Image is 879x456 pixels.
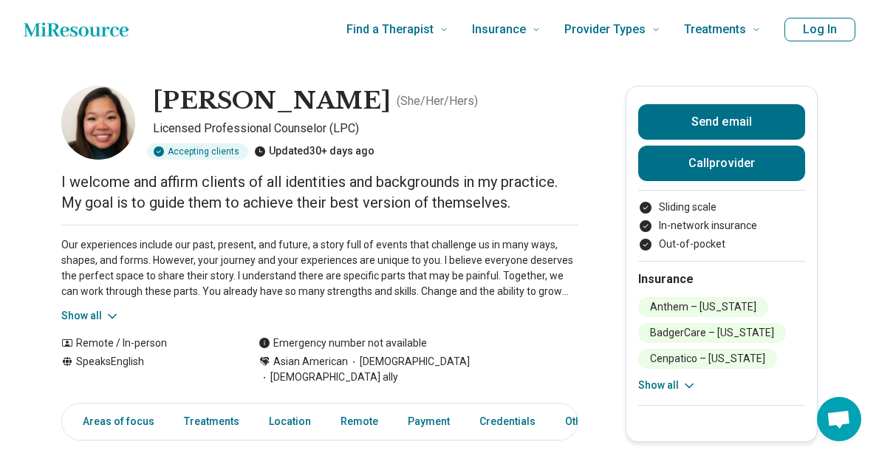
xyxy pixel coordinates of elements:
button: Callprovider [638,146,805,181]
p: Licensed Professional Counselor (LPC) [153,120,578,137]
h1: [PERSON_NAME] [153,86,391,117]
button: Show all [638,378,697,393]
a: Home page [24,15,129,44]
a: Payment [399,406,459,437]
button: Log In [784,18,855,41]
li: In-network insurance [638,218,805,234]
li: Cenpatico – [US_STATE] [638,349,777,369]
img: Houa Yang, Licensed Professional Counselor (LPC) [61,86,135,160]
p: Our experiences include our past, present, and future, a story full of events that challenge us i... [61,237,578,299]
p: ( She/Her/Hers ) [397,92,478,110]
a: Credentials [471,406,544,437]
ul: Payment options [638,200,805,252]
a: Other [556,406,609,437]
div: Open chat [817,397,861,441]
a: Location [260,406,320,437]
span: [DEMOGRAPHIC_DATA] ally [259,370,398,385]
li: BadgerCare – [US_STATE] [638,323,786,343]
div: Accepting clients [147,143,248,160]
span: [DEMOGRAPHIC_DATA] [348,354,470,370]
span: Insurance [472,19,526,40]
span: Provider Types [564,19,646,40]
li: Anthem – [US_STATE] [638,297,768,317]
div: Speaks English [61,354,229,385]
li: Out-of-pocket [638,236,805,252]
button: Show all [61,308,120,324]
div: Updated 30+ days ago [254,143,374,160]
p: I welcome and affirm clients of all identities and backgrounds in my practice. My goal is to guid... [61,171,578,213]
button: Send email [638,104,805,140]
div: Remote / In-person [61,336,229,351]
span: Asian American [273,354,348,370]
span: Treatments [684,19,746,40]
a: Treatments [175,406,248,437]
span: Find a Therapist [346,19,434,40]
div: Emergency number not available [259,336,427,351]
h2: Insurance [638,270,805,288]
li: Sliding scale [638,200,805,215]
a: Areas of focus [65,406,163,437]
a: Remote [332,406,387,437]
